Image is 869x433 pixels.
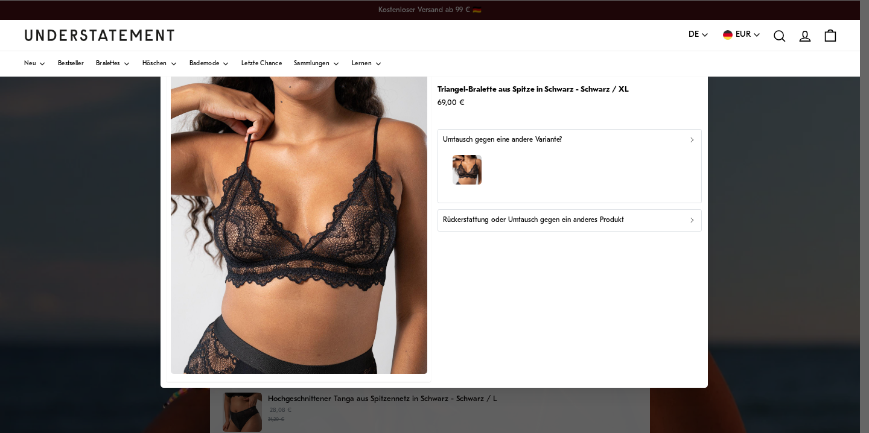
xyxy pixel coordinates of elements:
[352,60,372,67] font: Lernen
[294,51,340,77] a: Sammlungen
[352,51,382,77] a: Lernen
[438,210,702,232] button: Rückerstattung oder Umtausch gegen ein anderes Produkt
[24,51,46,77] a: Neu
[189,51,229,77] a: Bademode
[736,30,751,39] font: EUR
[443,136,562,144] font: Umtausch gegen eine andere Variante?
[142,60,167,67] font: Höschen
[96,51,130,77] a: Bralettes
[241,51,282,77] a: Letzte Chance
[443,217,624,224] font: Rückerstattung oder Umtausch gegen ein anderes Produkt
[96,60,120,67] font: Bralettes
[24,30,175,40] a: Understatement Homepage
[689,30,699,39] font: DE
[189,60,219,67] font: Bademode
[721,28,761,42] button: EUR
[438,99,465,107] font: 69,00 €
[241,60,282,67] font: Letzte Chance
[58,51,84,77] a: Bestseller
[58,60,84,67] font: Bestseller
[24,60,36,67] font: Neu
[294,60,329,67] font: Sammlungen
[453,156,482,185] img: Modellname=Luna|Modellgröße=M
[438,86,629,93] font: Triangel-Bralette aus Spitze in Schwarz - Schwarz / XL
[171,55,427,374] img: lace-triangle-bralette-001-saboteur-34043635335333_1_22bb3ddf-7c2f-46f2-b934-ee942a53c53b.jpg
[438,129,702,203] button: Umtausch gegen eine andere Variante?Modellname=Luna|Modellgröße=M
[142,51,177,77] a: Höschen
[689,28,709,42] button: DE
